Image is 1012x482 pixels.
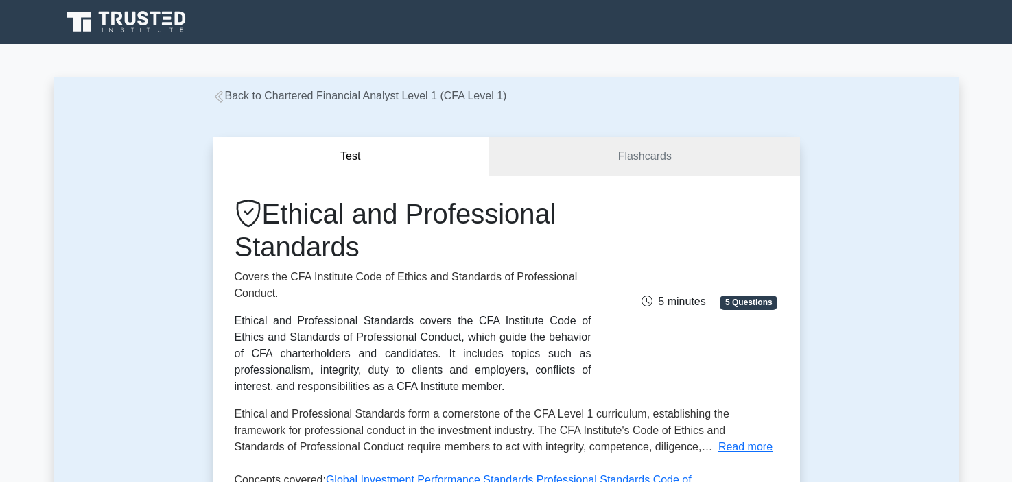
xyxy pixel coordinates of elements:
div: Ethical and Professional Standards covers the CFA Institute Code of Ethics and Standards of Profe... [235,313,591,395]
a: Back to Chartered Financial Analyst Level 1 (CFA Level 1) [213,90,507,101]
button: Read more [718,439,773,455]
p: Covers the CFA Institute Code of Ethics and Standards of Professional Conduct. [235,269,591,302]
span: 5 Questions [720,296,777,309]
span: 5 minutes [642,296,705,307]
a: Flashcards [489,137,799,176]
span: Ethical and Professional Standards form a cornerstone of the CFA Level 1 curriculum, establishing... [235,408,729,453]
button: Test [213,137,490,176]
h1: Ethical and Professional Standards [235,197,591,263]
